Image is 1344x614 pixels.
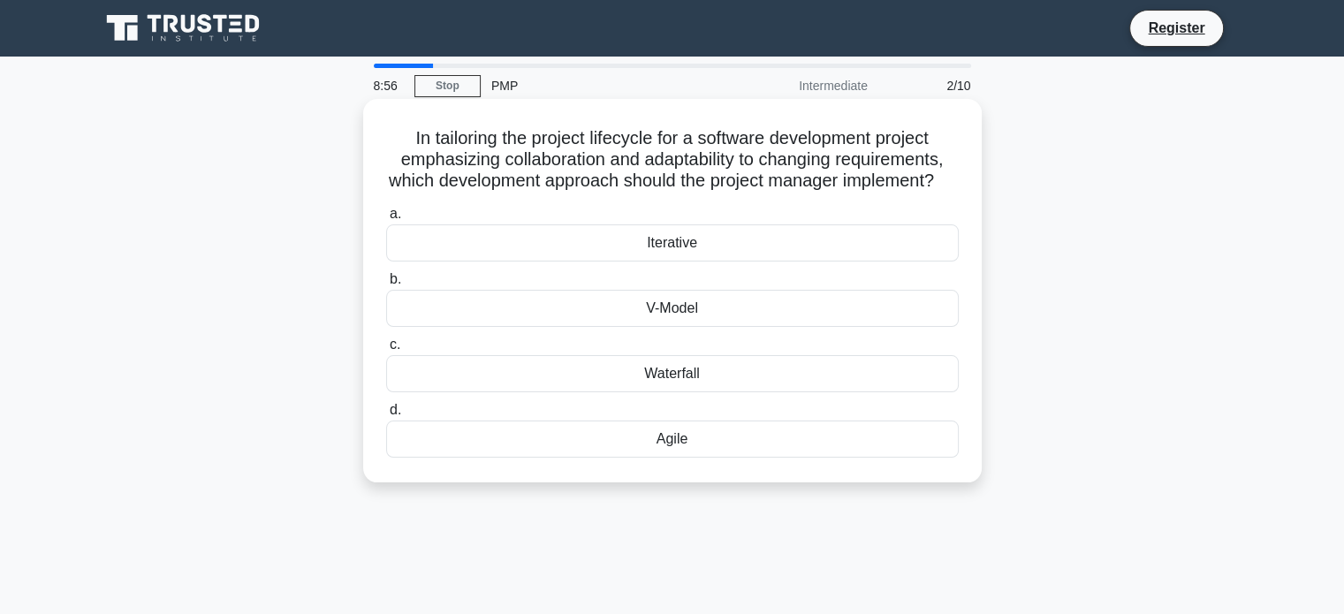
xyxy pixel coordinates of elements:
div: 2/10 [878,68,982,103]
span: c. [390,337,400,352]
h5: In tailoring the project lifecycle for a software development project emphasizing collaboration a... [384,127,961,193]
div: Waterfall [386,355,959,392]
a: Stop [414,75,481,97]
div: V-Model [386,290,959,327]
div: PMP [481,68,724,103]
a: Register [1137,17,1215,39]
div: Agile [386,421,959,458]
span: b. [390,271,401,286]
span: d. [390,402,401,417]
span: a. [390,206,401,221]
div: Intermediate [724,68,878,103]
div: 8:56 [363,68,414,103]
div: Iterative [386,224,959,262]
